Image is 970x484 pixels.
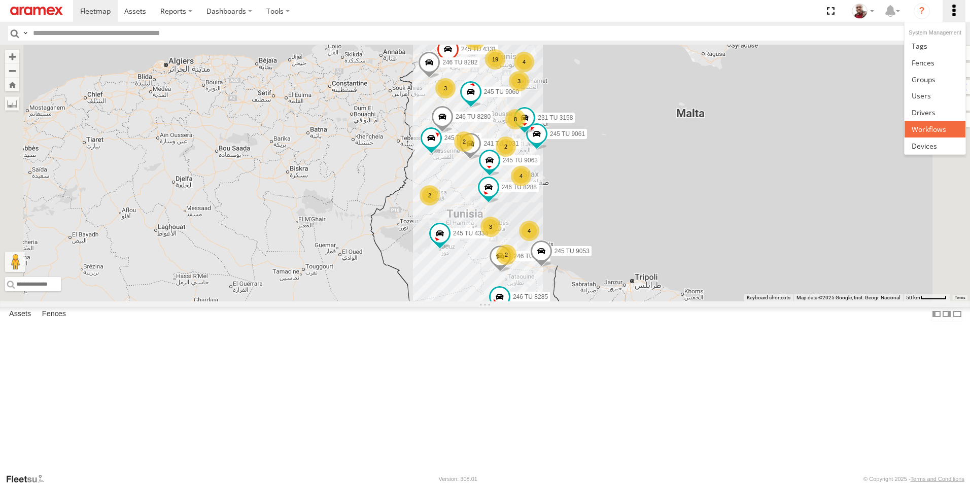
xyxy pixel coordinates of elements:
div: 2 [496,245,516,265]
div: Majdi Ghannoudi [848,4,878,19]
label: Measure [5,96,19,111]
span: 246 TU 8280 [456,113,491,120]
span: 245 TU 9065 [444,134,479,142]
label: Fences [37,307,71,321]
span: 231 TU 3158 [538,115,573,122]
span: 245 TU 4331 [461,46,496,53]
div: 3 [480,217,501,237]
span: 245 TU 4334 [453,230,488,237]
div: 8 [505,109,526,129]
span: 246 TU 8288 [502,184,537,191]
a: Terms (opens in new tab) [955,296,965,300]
span: Map data ©2025 Google, Inst. Geogr. Nacional [796,295,900,300]
div: © Copyright 2025 - [863,476,964,482]
div: 4 [514,52,534,72]
div: 2 [454,131,474,152]
div: 4 [519,221,539,241]
div: 4 [511,166,531,186]
a: Terms and Conditions [911,476,964,482]
i: ? [914,3,930,19]
div: 3 [435,78,456,98]
div: 19 [485,49,505,70]
button: Map Scale: 50 km per 48 pixels [903,294,950,301]
label: Search Query [21,26,29,41]
div: Version: 308.01 [439,476,477,482]
span: 245 TU 9053 [555,248,590,255]
div: 3 [509,71,529,91]
span: 246 TU 8285 [513,293,548,300]
div: 2 [420,185,440,205]
span: 241 TU 2031 [483,140,518,147]
a: Visit our Website [6,474,52,484]
label: Hide Summary Table [952,307,962,322]
span: 50 km [906,295,920,300]
button: Drag Pegman onto the map to open Street View [5,252,25,272]
button: Zoom in [5,50,19,63]
img: aramex-logo.svg [10,7,63,15]
span: 245 TU 9063 [503,157,538,164]
button: Zoom out [5,63,19,78]
label: Dock Summary Table to the Left [931,307,942,322]
span: 245 TU 9060 [484,88,519,95]
label: Assets [4,307,36,321]
button: Zoom Home [5,78,19,91]
button: Keyboard shortcuts [747,294,790,301]
span: 245 TU 9061 [550,130,585,137]
span: 246 TU 8282 [442,59,477,66]
label: Dock Summary Table to the Right [942,307,952,322]
div: 2 [496,136,516,157]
